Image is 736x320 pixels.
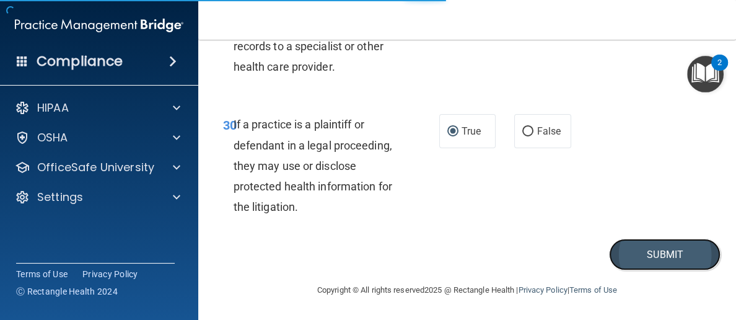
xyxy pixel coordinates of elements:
[16,285,118,298] span: Ⓒ Rectangle Health 2024
[687,56,724,92] button: Open Resource Center, 2 new notifications
[609,239,721,270] button: Submit
[15,13,183,38] img: PMB logo
[15,100,180,115] a: HIPAA
[447,127,458,136] input: True
[37,160,154,175] p: OfficeSafe University
[462,125,481,137] span: True
[15,130,180,145] a: OSHA
[37,130,68,145] p: OSHA
[16,268,68,280] a: Terms of Use
[37,190,83,205] p: Settings
[82,268,138,280] a: Privacy Policy
[234,118,392,213] span: If a practice is a plaintiff or defendant in a legal proceeding, they may use or disclose protect...
[518,285,567,295] a: Privacy Policy
[37,100,69,115] p: HIPAA
[15,160,180,175] a: OfficeSafe University
[15,190,180,205] a: Settings
[223,118,237,133] span: 30
[674,234,721,282] iframe: Drift Widget Chat Controller
[37,53,123,70] h4: Compliance
[522,127,533,136] input: False
[717,63,722,79] div: 2
[241,270,693,310] div: Copyright © All rights reserved 2025 @ Rectangle Health | |
[537,125,561,137] span: False
[569,285,617,295] a: Terms of Use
